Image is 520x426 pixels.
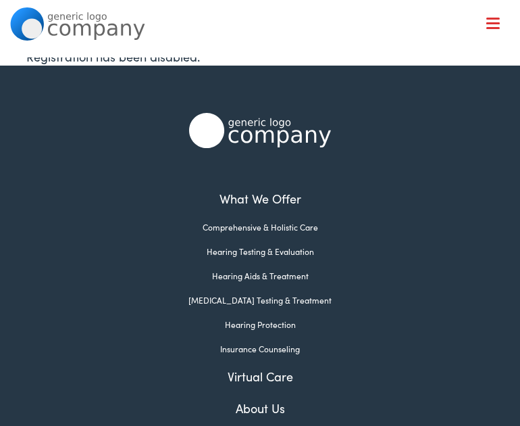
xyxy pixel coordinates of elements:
[10,367,509,385] a: Virtual Care
[10,245,509,258] a: Hearing Testing & Evaluation
[10,294,509,306] a: [MEDICAL_DATA] Testing & Treatment
[20,54,509,96] a: What We Offer
[10,318,509,331] a: Hearing Protection
[10,189,509,208] a: What We Offer
[10,343,509,355] a: Insurance Counseling
[10,221,509,233] a: Comprehensive & Holistic Care
[10,270,509,282] a: Hearing Aids & Treatment
[10,399,509,417] a: About Us
[189,113,331,148] img: Alpaca Audiology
